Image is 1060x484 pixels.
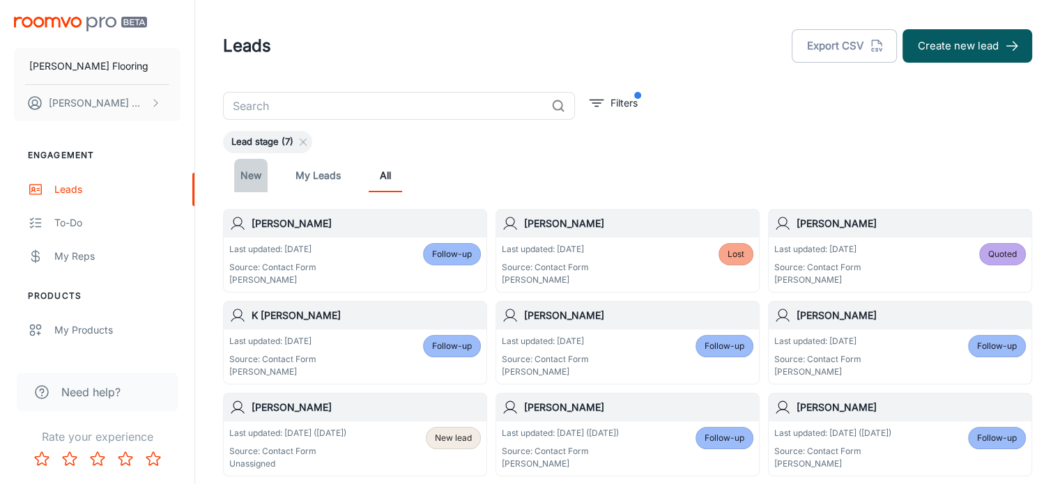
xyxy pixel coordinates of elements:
span: Follow-up [977,432,1017,444]
a: [PERSON_NAME]Last updated: [DATE]Source: Contact Form[PERSON_NAME]Follow-up [223,209,487,292]
p: [PERSON_NAME] [774,366,861,378]
h6: [PERSON_NAME] [797,400,1026,415]
p: [PERSON_NAME] [229,366,316,378]
button: [PERSON_NAME] Flooring [14,48,180,84]
p: Source: Contact Form [229,445,346,458]
div: My Products [54,322,180,338]
p: [PERSON_NAME] [502,366,589,378]
button: Rate 5 star [139,445,167,473]
button: Create new lead [902,29,1032,63]
h6: [PERSON_NAME] [524,308,753,323]
button: [PERSON_NAME] Wood [14,85,180,121]
span: Lost [728,248,744,260]
a: K [PERSON_NAME]Last updated: [DATE]Source: Contact Form[PERSON_NAME]Follow-up [223,301,487,384]
div: Lead stage (7) [223,131,312,153]
p: [PERSON_NAME] [502,274,589,286]
p: Source: Contact Form [502,445,619,458]
div: To-do [54,215,180,231]
p: Source: Contact Form [502,261,589,274]
p: Source: Contact Form [774,261,861,274]
p: Unassigned [229,458,346,470]
h6: [PERSON_NAME] [524,216,753,231]
span: Lead stage (7) [223,135,302,149]
p: Source: Contact Form [229,261,316,274]
span: Follow-up [432,248,472,260]
h6: [PERSON_NAME] [797,308,1026,323]
p: Rate your experience [11,428,183,445]
p: Source: Contact Form [229,353,316,366]
button: filter [586,92,641,114]
h6: K [PERSON_NAME] [252,308,481,323]
span: Follow-up [705,432,744,444]
button: Rate 2 star [56,445,84,473]
p: Last updated: [DATE] ([DATE]) [229,427,346,439]
button: Rate 3 star [84,445,112,473]
p: [PERSON_NAME] [774,458,891,470]
a: [PERSON_NAME]Last updated: [DATE]Source: Contact Form[PERSON_NAME]Quoted [768,209,1032,292]
a: [PERSON_NAME]Last updated: [DATE]Source: Contact Form[PERSON_NAME]Follow-up [496,301,760,384]
a: [PERSON_NAME]Last updated: [DATE] ([DATE])Source: Contact Form[PERSON_NAME]Follow-up [496,393,760,476]
div: Leads [54,182,180,197]
h6: [PERSON_NAME] [252,216,481,231]
div: My Reps [54,249,180,264]
h6: [PERSON_NAME] [797,216,1026,231]
a: [PERSON_NAME]Last updated: [DATE] ([DATE])Source: Contact Form[PERSON_NAME]Follow-up [768,393,1032,476]
input: Search [223,92,546,120]
p: [PERSON_NAME] Flooring [29,58,148,74]
span: Follow-up [977,340,1017,352]
img: Roomvo PRO Beta [14,17,147,31]
span: Follow-up [432,340,472,352]
p: Last updated: [DATE] [229,243,316,256]
p: Last updated: [DATE] [774,243,861,256]
h1: Leads [223,33,271,58]
p: Last updated: [DATE] ([DATE]) [502,427,619,439]
p: Last updated: [DATE] [502,335,589,348]
span: Follow-up [705,340,744,352]
p: [PERSON_NAME] [502,458,619,470]
span: Quoted [988,248,1017,260]
h6: [PERSON_NAME] [524,400,753,415]
div: Suppliers [54,356,180,371]
button: Export CSV [792,29,897,63]
a: [PERSON_NAME]Last updated: [DATE]Source: Contact Form[PERSON_NAME]Lost [496,209,760,292]
p: Last updated: [DATE] [229,335,316,348]
p: Last updated: [DATE] ([DATE]) [774,427,891,439]
a: [PERSON_NAME]Last updated: [DATE] ([DATE])Source: Contact FormUnassignedNew lead [223,393,487,476]
button: Rate 4 star [112,445,139,473]
a: All [369,159,402,192]
button: Rate 1 star [28,445,56,473]
p: Last updated: [DATE] [502,243,589,256]
p: Last updated: [DATE] [774,335,861,348]
p: Source: Contact Form [774,353,861,366]
p: [PERSON_NAME] Wood [49,95,147,111]
h6: [PERSON_NAME] [252,400,481,415]
p: [PERSON_NAME] [229,274,316,286]
a: New [234,159,268,192]
a: [PERSON_NAME]Last updated: [DATE]Source: Contact Form[PERSON_NAME]Follow-up [768,301,1032,384]
p: [PERSON_NAME] [774,274,861,286]
span: Need help? [61,384,121,400]
p: Filters [610,95,638,111]
p: Source: Contact Form [502,353,589,366]
p: Source: Contact Form [774,445,891,458]
span: New lead [435,432,472,444]
a: My Leads [295,159,341,192]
